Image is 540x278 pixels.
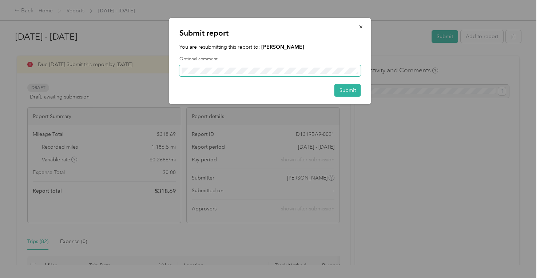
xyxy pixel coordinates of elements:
[334,84,361,97] button: Submit
[179,28,361,38] p: Submit report
[179,56,361,63] label: Optional comment
[499,237,540,278] iframe: Everlance-gr Chat Button Frame
[261,44,304,50] strong: [PERSON_NAME]
[179,43,361,51] p: You are resubmitting this report to:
